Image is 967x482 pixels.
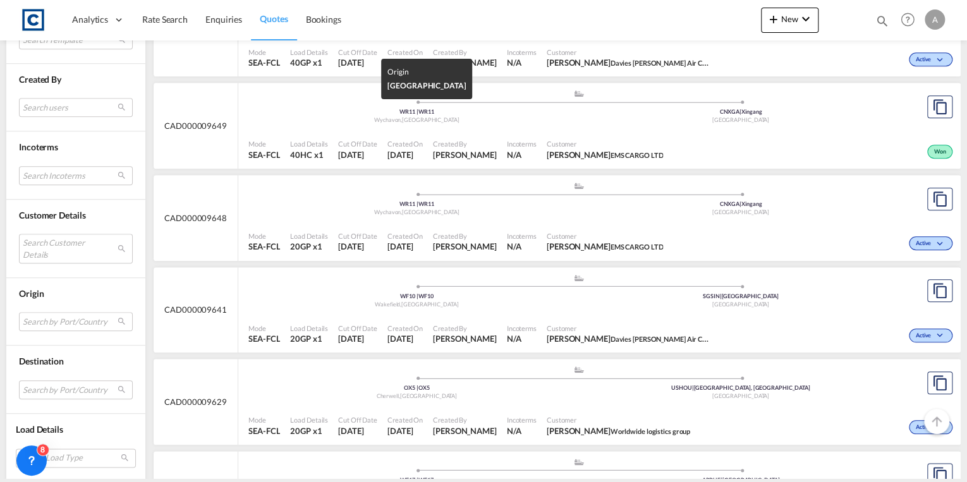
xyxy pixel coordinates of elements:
span: [GEOGRAPHIC_DATA] [400,392,457,399]
span: Davies [PERSON_NAME] Air Cargo Ltd - [GEOGRAPHIC_DATA] [610,334,801,344]
span: Created On [387,415,423,425]
div: N/A [507,241,521,252]
span: Enquiries [205,14,242,25]
span: Rate Search [142,14,188,25]
span: Origin [19,288,44,299]
div: Origin [387,65,466,79]
span: Wychavon [374,116,402,123]
span: | [417,200,418,207]
span: Load Details [290,231,328,241]
md-icon: icon-chevron-down [934,241,949,248]
md-icon: assets/icons/custom/ship-fill.svg [571,90,587,97]
div: icon-magnify [875,14,889,33]
div: CAD000009641 assets/icons/custom/ship-fill.svgassets/icons/custom/roll-o-plane.svgOrigin United K... [154,267,961,353]
span: 20GP x 1 [290,425,328,437]
span: Active [916,239,934,248]
span: Customer [547,323,711,333]
md-icon: assets/icons/custom/copyQuote.svg [932,99,947,114]
span: Created By [433,231,497,241]
md-icon: icon-arrow-up [929,414,944,429]
span: Load Details [290,415,328,425]
span: Wychavon [374,208,402,215]
div: A [925,9,945,30]
span: Phil Gaskin Davies Turner Air Cargo Ltd - Derby [547,57,711,68]
div: N/A [507,333,521,344]
span: 9 Sep 2025 [338,149,377,160]
span: Anthony Lomax [433,57,497,68]
div: Change Status Here [909,420,952,434]
img: 1fdb9190129311efbfaf67cbb4249bed.jpeg [19,6,47,34]
span: Phil Gaskin Davies Turner Air Cargo Ltd - Derby [547,333,711,344]
span: Rajesh Shukla Worldwide logistics group [547,425,690,437]
span: WR11 [399,108,418,115]
span: SEA-FCL [248,425,280,437]
div: Help [897,9,925,32]
span: CNXGA Xingang [719,200,762,207]
button: icon-plus 400-fgNewicon-chevron-down [761,8,818,33]
span: Created By [19,74,61,85]
span: [GEOGRAPHIC_DATA] [712,301,769,308]
span: WR11 [418,200,434,207]
span: Created By [433,139,497,148]
md-icon: icon-chevron-down [934,332,949,339]
span: Incoterms [507,231,537,241]
md-icon: assets/icons/custom/copyQuote.svg [932,467,947,482]
div: N/A [507,57,521,68]
span: WR11 [418,108,434,115]
span: Incoterms [507,415,537,425]
span: OX5 [404,384,418,391]
span: Customer [547,415,690,425]
span: 9 Sep 2025 [387,149,423,160]
span: CAD000009648 [164,212,227,224]
div: Change Status Here [909,52,952,66]
span: Anthony Lomax [433,333,497,344]
button: Go to Top [924,409,949,434]
span: CAD000009649 [164,120,227,131]
span: Customer Details [19,210,85,220]
span: [GEOGRAPHIC_DATA] [402,208,459,215]
span: Anthony Lomax [433,149,497,160]
span: Created On [387,231,423,241]
span: Created By [433,323,497,333]
span: | [719,292,721,299]
span: Quotes [260,13,288,24]
span: Cut Off Date [338,323,377,333]
span: 8 Sep 2025 [338,425,377,437]
span: Load Details [290,139,328,148]
span: Davies [PERSON_NAME] Air Cargo Ltd - [GEOGRAPHIC_DATA] [610,57,801,68]
span: Created By [433,47,497,57]
span: | [691,384,693,391]
span: Incoterms [507,47,537,57]
md-icon: assets/icons/custom/ship-fill.svg [571,366,587,373]
div: CAD000009648 assets/icons/custom/ship-fill.svgassets/icons/custom/roll-o-plane.svgOrigin United K... [154,175,961,261]
div: Change Status Here [909,328,952,342]
span: Active [916,332,934,340]
span: 9 Sep 2025 [387,241,423,252]
span: [GEOGRAPHIC_DATA] [402,116,459,123]
div: Won [927,145,952,159]
span: | [417,108,418,115]
span: CAD000009641 [164,304,227,315]
span: 8 Sep 2025 [387,425,423,437]
span: Incoterms [507,139,537,148]
span: WF10 [400,292,418,299]
span: Help [897,9,918,30]
span: CAD000009629 [164,396,227,407]
md-icon: assets/icons/custom/copyQuote.svg [932,191,947,207]
span: , [400,301,401,308]
span: OX5 [418,384,430,391]
span: Analytics [72,13,108,26]
span: Created On [387,47,423,57]
span: SEA-FCL [248,57,280,68]
span: | [739,200,741,207]
button: Copy Quote [927,95,952,118]
span: Incoterms [507,323,537,333]
md-icon: assets/icons/custom/ship-fill.svg [571,275,587,281]
span: Mode [248,47,280,57]
span: New [766,14,813,24]
span: Cut Off Date [338,415,377,425]
md-icon: icon-chevron-down [934,57,949,64]
span: Cut Off Date [338,231,377,241]
span: Destination [19,356,64,367]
